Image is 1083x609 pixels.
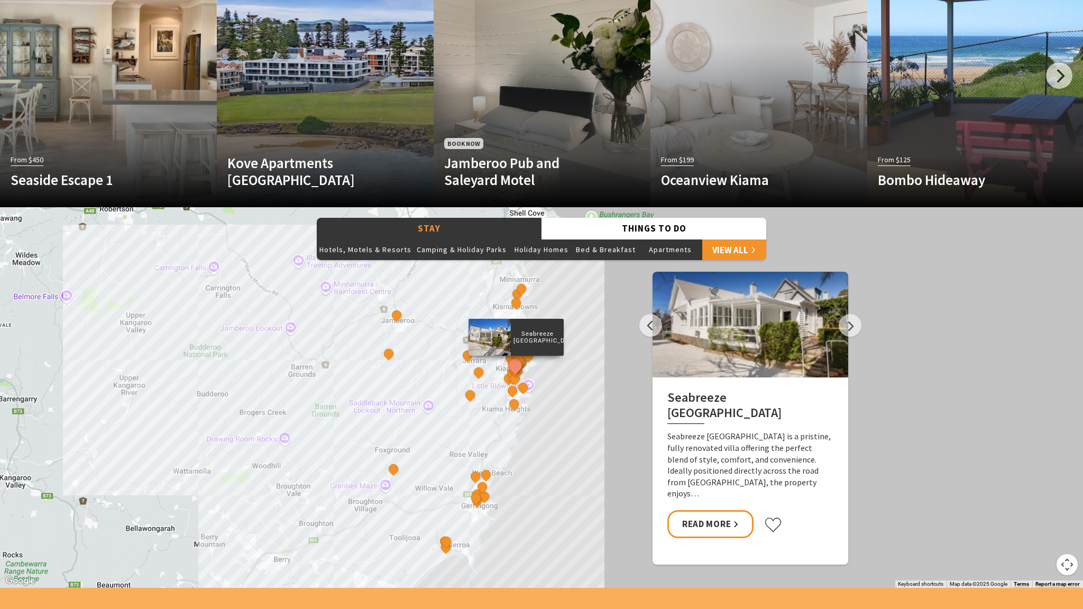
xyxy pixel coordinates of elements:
[472,365,486,379] button: See detail about Greyleigh Kiama
[227,154,391,189] h4: Kove Apartments [GEOGRAPHIC_DATA]
[667,390,833,425] h2: Seabreeze [GEOGRAPHIC_DATA]
[469,491,483,505] button: See detail about Coast and Country Holidays
[11,154,43,166] span: From $450
[667,431,833,500] p: Seabreeze [GEOGRAPHIC_DATA] is a pristine, fully renovated villa offering the perfect blend of st...
[508,372,522,385] button: See detail about Kendalls Beach Holiday Park
[839,314,861,337] button: Next
[573,239,638,260] button: Bed & Breakfast
[1035,581,1080,587] a: Report a map error
[638,239,702,260] button: Apartments
[471,494,484,508] button: See detail about Park Ridge Retreat
[639,314,662,337] button: Previous
[3,574,38,588] a: Click to see this area on Google Maps
[515,282,528,296] button: See detail about Beach House on Johnson
[661,171,824,188] h4: Oceanview Kiama
[508,363,521,377] button: See detail about Bikini Surf Beach Kiama
[878,171,1041,188] h4: Bombo Hideaway
[521,349,535,363] button: See detail about Kiama Harbour Cabins
[475,480,489,494] button: See detail about Werri Beach Holiday Park
[317,218,541,239] button: Stay
[382,347,396,361] button: See detail about Jamberoo Valley Farm Cottages
[898,580,943,588] button: Keyboard shortcuts
[439,540,453,554] button: See detail about Seven Mile Beach Holiday Park
[439,534,453,548] button: See detail about Discovery Parks - Gerroa
[667,510,754,538] a: Read More
[469,469,482,483] button: See detail about Mercure Gerringong Resort
[461,348,474,362] button: See detail about Cicada Luxury Camping
[509,239,573,260] button: Holiday Homes
[444,138,483,149] span: Book Now
[541,218,766,239] button: Things To Do
[3,574,38,588] img: Google
[506,384,519,398] button: See detail about BIG4 Easts Beach Holiday Park
[661,154,694,166] span: From $199
[878,154,911,166] span: From $125
[444,154,608,189] h4: Jamberoo Pub and Saleyard Motel
[702,239,766,260] a: View All
[506,356,525,375] button: See detail about Seabreeze Luxury Beach House
[516,381,530,394] button: See detail about Amaroo Kiama
[463,388,477,402] button: See detail about Saddleback Grove
[950,581,1007,587] span: Map data ©2025 Google
[507,397,521,411] button: See detail about Bask at Loves Bay
[1057,554,1078,575] button: Map camera controls
[390,308,403,322] button: See detail about Jamberoo Pub and Saleyard Motel
[511,329,564,346] p: Seabreeze [GEOGRAPHIC_DATA]
[1014,581,1029,587] a: Terms (opens in new tab)
[764,517,782,533] button: Click to favourite Seabreeze Luxury Beach House
[479,468,493,482] button: See detail about Sundara Beach House
[11,171,174,188] h4: Seaside Escape 1
[414,239,509,260] button: Camping & Holiday Parks
[387,462,400,476] button: See detail about EagleView Park
[317,239,414,260] button: Hotels, Motels & Resorts
[509,296,523,310] button: See detail about Casa Mar Azul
